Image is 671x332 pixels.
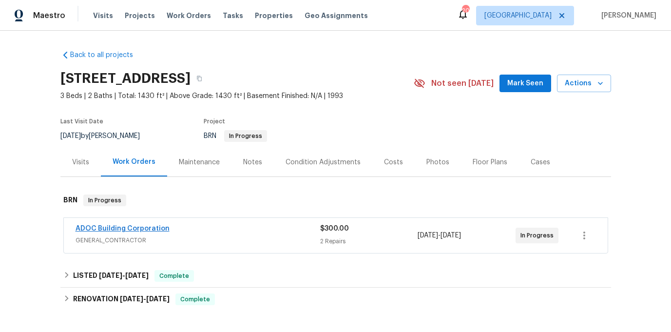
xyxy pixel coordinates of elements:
span: [DATE] [60,133,81,139]
span: [DATE] [120,295,143,302]
div: Photos [426,157,449,167]
span: [DATE] [441,232,461,239]
span: Mark Seen [507,78,543,90]
span: 3 Beds | 2 Baths | Total: 1430 ft² | Above Grade: 1430 ft² | Basement Finished: N/A | 1993 [60,91,414,101]
span: Project [204,118,225,124]
div: LISTED [DATE]-[DATE]Complete [60,264,611,288]
span: $300.00 [320,225,349,232]
button: Actions [557,75,611,93]
span: Projects [125,11,155,20]
span: - [418,231,461,240]
div: Maintenance [179,157,220,167]
div: by [PERSON_NAME] [60,130,152,142]
span: Not seen [DATE] [431,78,494,88]
span: Work Orders [167,11,211,20]
span: Visits [93,11,113,20]
div: Notes [243,157,262,167]
div: 2 Repairs [320,236,418,246]
span: Complete [176,294,214,304]
div: BRN In Progress [60,185,611,216]
span: BRN [204,133,267,139]
span: [DATE] [146,295,170,302]
span: Last Visit Date [60,118,103,124]
span: [DATE] [99,272,122,279]
button: Mark Seen [499,75,551,93]
span: Properties [255,11,293,20]
span: Actions [565,78,603,90]
span: In Progress [225,133,266,139]
div: Floor Plans [473,157,507,167]
h2: [STREET_ADDRESS] [60,74,191,83]
span: [GEOGRAPHIC_DATA] [484,11,552,20]
div: Cases [531,157,550,167]
span: Maestro [33,11,65,20]
span: Tasks [223,12,243,19]
div: 20 [462,6,469,16]
div: Visits [72,157,89,167]
a: Back to all projects [60,50,154,60]
h6: LISTED [73,270,149,282]
span: In Progress [520,231,557,240]
span: [DATE] [418,232,438,239]
span: - [99,272,149,279]
div: Work Orders [113,157,155,167]
div: Condition Adjustments [286,157,361,167]
div: Costs [384,157,403,167]
span: [PERSON_NAME] [597,11,656,20]
a: ADOC Building Corporation [76,225,170,232]
button: Copy Address [191,70,208,87]
span: Complete [155,271,193,281]
div: RENOVATION [DATE]-[DATE]Complete [60,288,611,311]
span: - [120,295,170,302]
span: In Progress [84,195,125,205]
span: Geo Assignments [305,11,368,20]
h6: BRN [63,195,77,206]
span: [DATE] [125,272,149,279]
span: GENERAL_CONTRACTOR [76,235,320,245]
h6: RENOVATION [73,293,170,305]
